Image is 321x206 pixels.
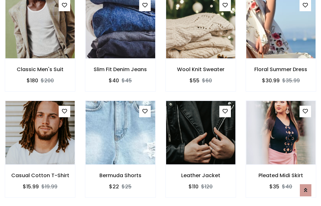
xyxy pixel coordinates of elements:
h6: Floral Summer Dress [246,66,316,72]
h6: Pleated Midi Skirt [246,172,316,178]
h6: Classic Men's Suit [5,66,75,72]
h6: $110 [189,184,199,190]
del: $35.99 [282,77,300,84]
del: $25 [122,183,131,190]
h6: $55 [190,78,199,84]
h6: Wool Knit Sweater [166,66,236,72]
h6: $15.99 [23,184,39,190]
h6: $40 [109,78,119,84]
del: $19.99 [41,183,57,190]
del: $40 [282,183,292,190]
h6: $22 [109,184,119,190]
del: $45 [122,77,132,84]
h6: Bermuda Shorts [85,172,155,178]
h6: Leather Jacket [166,172,236,178]
h6: Slim Fit Denim Jeans [85,66,155,72]
h6: $30.99 [262,78,280,84]
del: $120 [201,183,213,190]
h6: $35 [269,184,279,190]
h6: $180 [27,78,38,84]
h6: Casual Cotton T-Shirt [5,172,75,178]
del: $200 [41,77,54,84]
del: $60 [202,77,212,84]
